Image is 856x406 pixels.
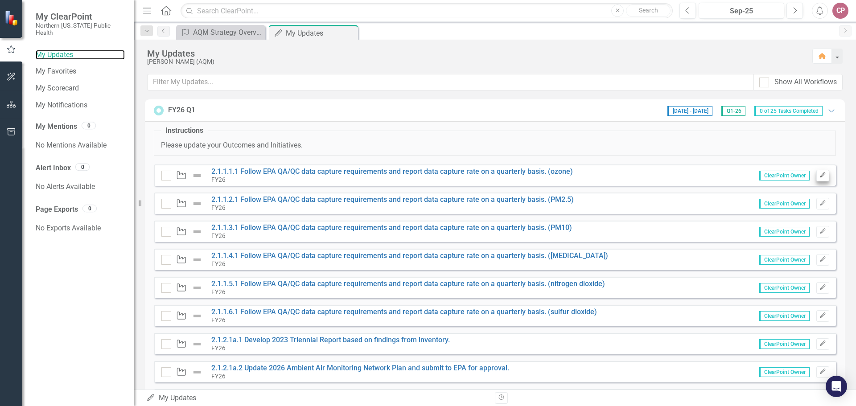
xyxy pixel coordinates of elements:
input: Filter My Updates... [147,74,754,90]
a: My Updates [36,50,125,60]
span: ClearPoint Owner [759,311,810,321]
span: Search [639,7,658,14]
img: Not Defined [192,170,202,181]
span: Q1-26 [721,106,745,116]
span: My ClearPoint [36,11,125,22]
a: My Mentions [36,122,77,132]
a: 2.1.1.5.1 Follow EPA QA/QC data capture requirements and report data capture rate on a quarterly ... [211,279,605,288]
div: FY26 Q1 [168,105,195,115]
input: Search ClearPoint... [181,3,673,19]
span: ClearPoint Owner [759,339,810,349]
div: No Exports Available [36,219,125,237]
img: Not Defined [192,198,202,209]
small: FY26 [211,288,226,295]
div: No Mentions Available [36,136,125,154]
span: ClearPoint Owner [759,171,810,180]
legend: Instructions [161,126,208,136]
span: 0 of 25 Tasks Completed [754,106,823,116]
img: Not Defined [192,339,202,349]
small: FY26 [211,260,226,267]
img: ClearPoint Strategy [4,10,20,26]
div: My Updates [147,49,803,58]
a: 2.1.1.1.1 Follow EPA QA/QC data capture requirements and report data capture rate on a quarterly ... [211,167,573,176]
img: Not Defined [192,283,202,293]
a: 2.1.1.2.1 Follow EPA QA/QC data capture requirements and report data capture rate on a quarterly ... [211,195,574,204]
button: Search [626,4,671,17]
small: FY26 [211,232,226,239]
img: Not Defined [192,226,202,237]
div: 0 [82,205,97,212]
div: 0 [75,163,90,171]
a: 2.1.1.6.1 Follow EPA QA/QC data capture requirements and report data capture rate on a quarterly ... [211,308,597,316]
p: Please update your Outcomes and Initiatives. [161,140,829,151]
div: My Updates [286,28,356,39]
small: FY26 [211,373,226,380]
button: Sep-25 [699,3,784,19]
small: FY26 [211,316,226,324]
div: Show All Workflows [774,77,837,87]
a: 2.1.2.1a.2 Update 2026 Ambient Air Monitoring Network Plan and submit to EPA for approval. [211,364,509,372]
div: AQM Strategy Overview [193,27,263,38]
button: CP [832,3,848,19]
div: Open Intercom Messenger [826,376,847,397]
div: My Updates [146,393,488,403]
small: FY26 [211,344,226,352]
span: ClearPoint Owner [759,283,810,293]
span: [DATE] - [DATE] [667,106,712,116]
img: Not Defined [192,367,202,377]
div: 0 [82,122,96,130]
a: My Scorecard [36,83,125,94]
span: ClearPoint Owner [759,227,810,237]
a: My Favorites [36,66,125,77]
a: My Notifications [36,100,125,111]
span: ClearPoint Owner [759,255,810,265]
a: Page Exports [36,205,78,215]
div: [PERSON_NAME] (AQM) [147,58,803,65]
span: ClearPoint Owner [759,367,810,377]
a: 2.1.2.1a.1 Develop 2023 Triennial Report based on findings from inventory. [211,336,450,344]
a: 2.1.1.3.1 Follow EPA QA/QC data capture requirements and report data capture rate on a quarterly ... [211,223,572,232]
div: Sep-25 [702,6,781,16]
img: Not Defined [192,254,202,265]
a: 2.1.1.4.1 Follow EPA QA/QC data capture requirements and report data capture rate on a quarterly ... [211,251,608,260]
a: AQM Strategy Overview [178,27,263,38]
span: ClearPoint Owner [759,199,810,209]
small: FY26 [211,176,226,183]
img: Not Defined [192,311,202,321]
small: FY26 [211,204,226,211]
small: Northern [US_STATE] Public Health [36,22,125,37]
a: Alert Inbox [36,163,71,173]
div: No Alerts Available [36,178,125,196]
